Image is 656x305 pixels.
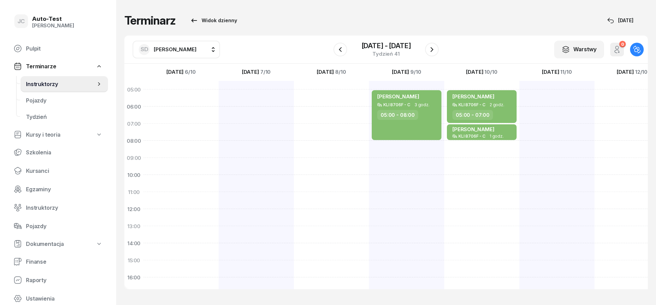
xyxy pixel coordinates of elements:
div: KLI 8706F - C [459,134,486,138]
div: 06:00 [124,98,143,115]
span: [PERSON_NAME] [154,46,196,53]
span: Tydzień [26,114,102,120]
span: 8/10 [335,69,346,74]
a: Finanse [8,253,108,270]
h1: Terminarz [124,14,176,27]
a: Instruktorzy [8,199,108,216]
a: Kursy i teoria [8,127,108,142]
span: [PERSON_NAME] [452,93,494,100]
span: [PERSON_NAME] [452,126,494,133]
span: Terminarze [26,63,56,70]
div: 14:00 [124,235,143,252]
button: 0 [610,43,624,56]
button: Warstwy [554,41,604,58]
div: KLI 8706F - C [383,102,410,107]
div: 08:00 [124,132,143,149]
div: 05:00 - 07:00 [452,110,493,120]
div: KLI 8706F - C [459,102,486,107]
div: Warstwy [562,45,597,54]
a: Tydzień [20,109,108,125]
div: 05:00 - 08:00 [377,110,418,120]
span: Finanse [26,259,102,265]
span: Pulpit [26,45,102,52]
span: 9/10 [410,69,421,74]
div: [DATE] [DATE] [361,42,411,49]
span: 1 godz. [490,134,504,139]
a: Szkolenia [8,144,108,161]
a: Terminarze [8,59,108,74]
div: Widok dzienny [190,16,237,25]
div: Auto-Test [32,16,74,22]
span: - [385,42,388,49]
span: 3 godz. [414,102,429,107]
a: Dokumentacja [8,236,108,251]
span: 7/10 [260,69,271,74]
span: [DATE] [542,69,559,74]
div: 10:00 [124,166,143,183]
span: [DATE] [166,69,183,74]
span: Ustawienia [26,295,102,302]
a: Pulpit [8,40,108,57]
a: Pojazdy [20,92,108,109]
a: Instruktorzy [20,76,108,92]
span: [DATE] [466,69,483,74]
div: [PERSON_NAME] [32,23,74,29]
span: Pojazdy [26,97,102,104]
div: 09:00 [124,149,143,166]
button: Widok dzienny [184,14,243,27]
span: 2 godz. [490,102,504,107]
span: Raporty [26,277,102,283]
button: SD[PERSON_NAME] [133,41,220,58]
span: Pojazdy [26,223,102,230]
div: 17:00 [124,286,143,303]
div: [DATE] [607,16,633,25]
div: 16:00 [124,269,143,286]
span: [DATE] [617,69,634,74]
span: [DATE] [317,69,334,74]
span: 10/10 [484,69,497,74]
a: Raporty [8,272,108,288]
span: [DATE] [242,69,259,74]
span: [DATE] [392,69,409,74]
span: JC [17,18,25,24]
div: 05:00 [124,81,143,98]
span: Szkolenia [26,149,102,156]
div: Tydzień 41 [361,51,411,56]
div: 07:00 [124,115,143,132]
span: Instruktorzy [26,81,96,87]
button: [DATE] [601,14,640,27]
span: 12/10 [635,69,647,74]
span: Egzaminy [26,186,102,193]
span: Kursanci [26,168,102,174]
span: [PERSON_NAME] [377,93,419,100]
a: Pojazdy [8,218,108,234]
div: 12:00 [124,200,143,218]
a: Kursanci [8,163,108,179]
div: 13:00 [124,218,143,235]
span: 11/10 [560,69,572,74]
span: Instruktorzy [26,205,102,211]
a: Egzaminy [8,181,108,197]
span: SD [140,46,148,52]
span: 6/10 [185,69,195,74]
div: 0 [619,41,626,47]
span: Dokumentacja [26,241,64,247]
div: 15:00 [124,252,143,269]
span: Kursy i teoria [26,131,60,138]
div: 11:00 [124,183,143,200]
